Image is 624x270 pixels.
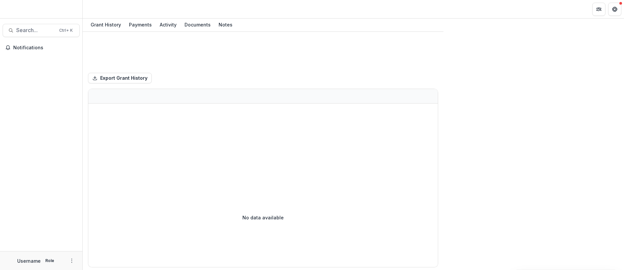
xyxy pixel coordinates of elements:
[157,19,179,31] a: Activity
[58,27,74,34] div: Ctrl + K
[182,19,213,31] a: Documents
[88,73,152,83] button: Export Grant History
[216,19,235,31] a: Notes
[608,3,621,16] button: Get Help
[13,45,77,51] span: Notifications
[68,257,76,265] button: More
[126,19,154,31] a: Payments
[16,27,55,33] span: Search...
[592,3,605,16] button: Partners
[17,257,41,264] p: Username
[182,20,213,29] div: Documents
[88,20,124,29] div: Grant History
[157,20,179,29] div: Activity
[3,24,80,37] button: Search...
[242,214,284,221] p: No data available
[126,20,154,29] div: Payments
[216,20,235,29] div: Notes
[43,258,56,264] p: Role
[3,42,80,53] button: Notifications
[88,19,124,31] a: Grant History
